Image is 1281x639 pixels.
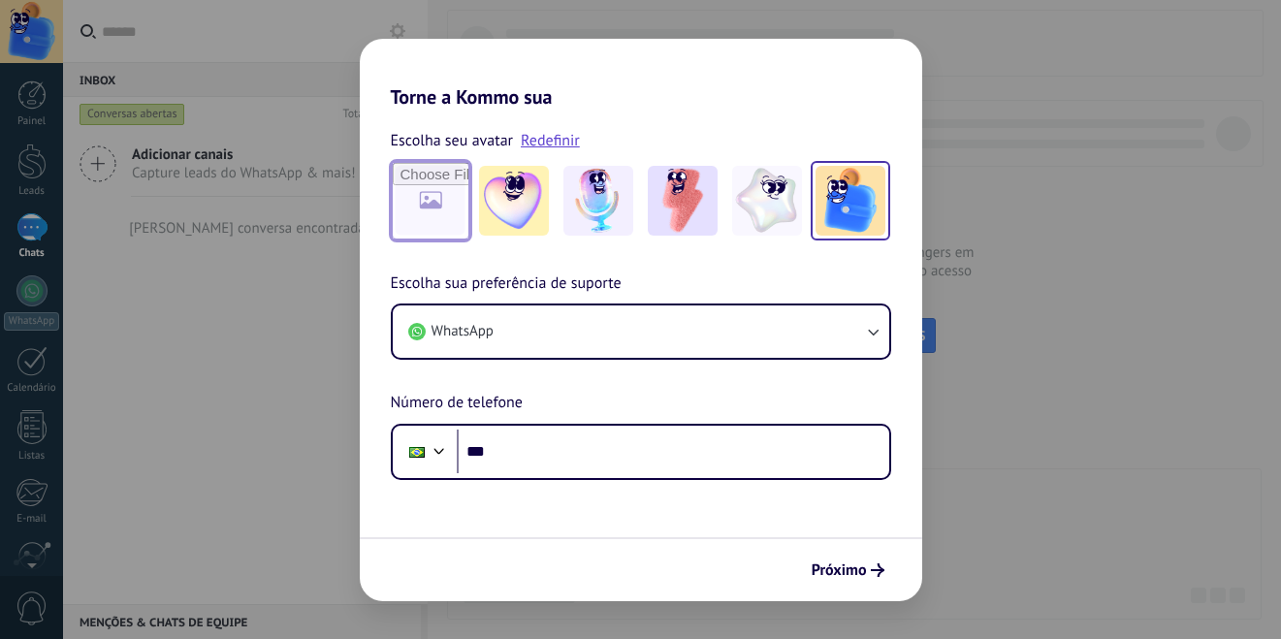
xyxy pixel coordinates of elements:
[432,322,494,341] span: WhatsApp
[732,166,802,236] img: -4.jpeg
[391,272,622,297] span: Escolha sua preferência de suporte
[399,431,435,472] div: Brazil: + 55
[391,128,514,153] span: Escolha seu avatar
[648,166,718,236] img: -3.jpeg
[812,563,867,577] span: Próximo
[521,131,580,150] a: Redefinir
[479,166,549,236] img: -1.jpeg
[803,554,893,587] button: Próximo
[393,305,889,358] button: WhatsApp
[360,39,922,109] h2: Torne a Kommo sua
[563,166,633,236] img: -2.jpeg
[391,391,523,416] span: Número de telefone
[816,166,885,236] img: -5.jpeg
